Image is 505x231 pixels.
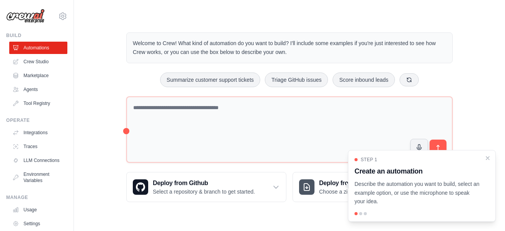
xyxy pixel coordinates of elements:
p: Choose a zip file to upload. [319,188,384,196]
p: Select a repository & branch to get started. [153,188,255,196]
h3: Deploy from Github [153,179,255,188]
p: Describe the automation you want to build, select an example option, or use the microphone to spe... [355,180,480,206]
a: Marketplace [9,69,67,82]
p: Welcome to Crew! What kind of automation do you want to build? I'll include some examples if you'... [133,39,446,57]
a: Environment Variables [9,168,67,187]
img: Logo [6,9,45,24]
a: Settings [9,218,67,230]
a: Automations [9,42,67,54]
a: Traces [9,140,67,153]
a: Tool Registry [9,97,67,110]
div: Build [6,32,67,39]
span: Step 1 [361,157,377,163]
a: Crew Studio [9,56,67,68]
button: Close walkthrough [485,155,491,161]
a: Integrations [9,126,67,139]
div: Manage [6,194,67,201]
a: LLM Connections [9,154,67,167]
button: Score inbound leads [333,73,395,87]
button: Triage GitHub issues [265,73,328,87]
div: Operate [6,117,67,123]
h3: Deploy from zip file [319,179,384,188]
a: Agents [9,83,67,96]
a: Usage [9,204,67,216]
button: Summarize customer support tickets [160,73,260,87]
h3: Create an automation [355,166,480,177]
